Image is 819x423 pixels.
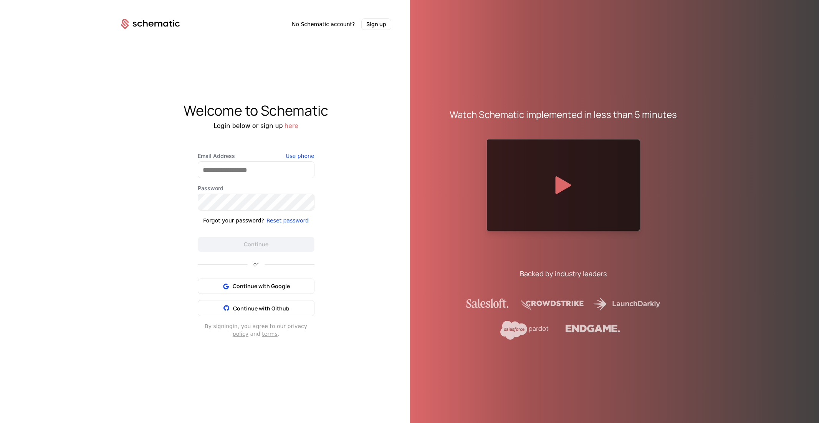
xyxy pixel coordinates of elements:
[361,18,391,30] button: Sign up
[262,331,278,337] a: terms
[233,305,290,312] span: Continue with Github
[286,152,314,160] button: Use phone
[198,152,314,160] label: Email Address
[520,268,607,279] div: Backed by industry leaders
[198,322,314,338] div: By signing in , you agree to our privacy and .
[203,217,264,224] div: Forgot your password?
[266,217,309,224] button: Reset password
[285,121,298,131] button: here
[450,108,677,121] div: Watch Schematic implemented in less than 5 minutes
[233,282,290,290] span: Continue with Google
[198,184,314,192] label: Password
[247,262,265,267] span: or
[103,121,410,131] div: Login below or sign up
[233,331,248,337] a: policy
[198,300,314,316] button: Continue with Github
[198,237,314,252] button: Continue
[103,103,410,118] div: Welcome to Schematic
[198,279,314,294] button: Continue with Google
[292,20,355,28] span: No Schematic account?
